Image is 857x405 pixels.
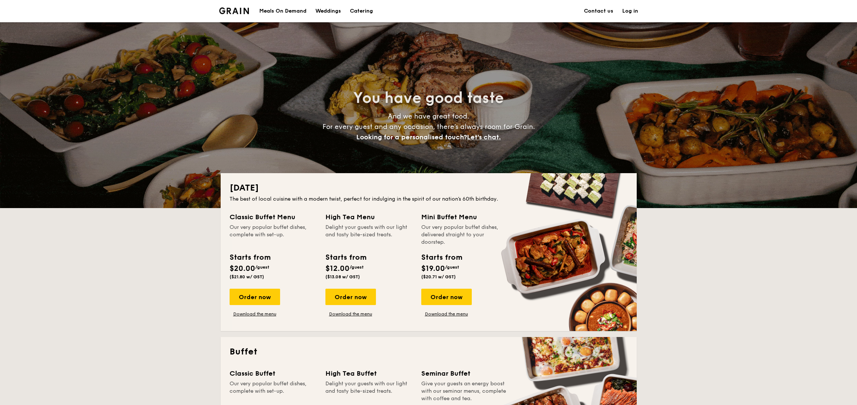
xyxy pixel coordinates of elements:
[325,274,360,279] span: ($13.08 w/ GST)
[230,368,316,379] div: Classic Buffet
[421,311,472,317] a: Download the menu
[325,380,412,402] div: Delight your guests with our light and tasty bite-sized treats.
[421,264,445,273] span: $19.00
[421,224,508,246] div: Our very popular buffet dishes, delivered straight to your doorstep.
[230,212,316,222] div: Classic Buffet Menu
[322,112,535,141] span: And we have great food. For every guest and any occasion, there’s always room for Grain.
[230,311,280,317] a: Download the menu
[255,265,269,270] span: /guest
[325,311,376,317] a: Download the menu
[325,224,412,246] div: Delight your guests with our light and tasty bite-sized treats.
[350,265,364,270] span: /guest
[445,265,459,270] span: /guest
[421,368,508,379] div: Seminar Buffet
[230,252,270,263] div: Starts from
[219,7,249,14] a: Logotype
[230,264,255,273] span: $20.00
[230,182,628,194] h2: [DATE]
[467,133,501,141] span: Let's chat.
[353,89,504,107] span: You have good taste
[219,7,249,14] img: Grain
[421,252,462,263] div: Starts from
[230,346,628,358] h2: Buffet
[230,289,280,305] div: Order now
[325,264,350,273] span: $12.00
[325,368,412,379] div: High Tea Buffet
[356,133,467,141] span: Looking for a personalised touch?
[230,274,264,279] span: ($21.80 w/ GST)
[421,289,472,305] div: Order now
[325,289,376,305] div: Order now
[230,195,628,203] div: The best of local cuisine with a modern twist, perfect for indulging in the spirit of our nation’...
[421,274,456,279] span: ($20.71 w/ GST)
[421,212,508,222] div: Mini Buffet Menu
[230,224,316,246] div: Our very popular buffet dishes, complete with set-up.
[325,252,366,263] div: Starts from
[230,380,316,402] div: Our very popular buffet dishes, complete with set-up.
[325,212,412,222] div: High Tea Menu
[421,380,508,402] div: Give your guests an energy boost with our seminar menus, complete with coffee and tea.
